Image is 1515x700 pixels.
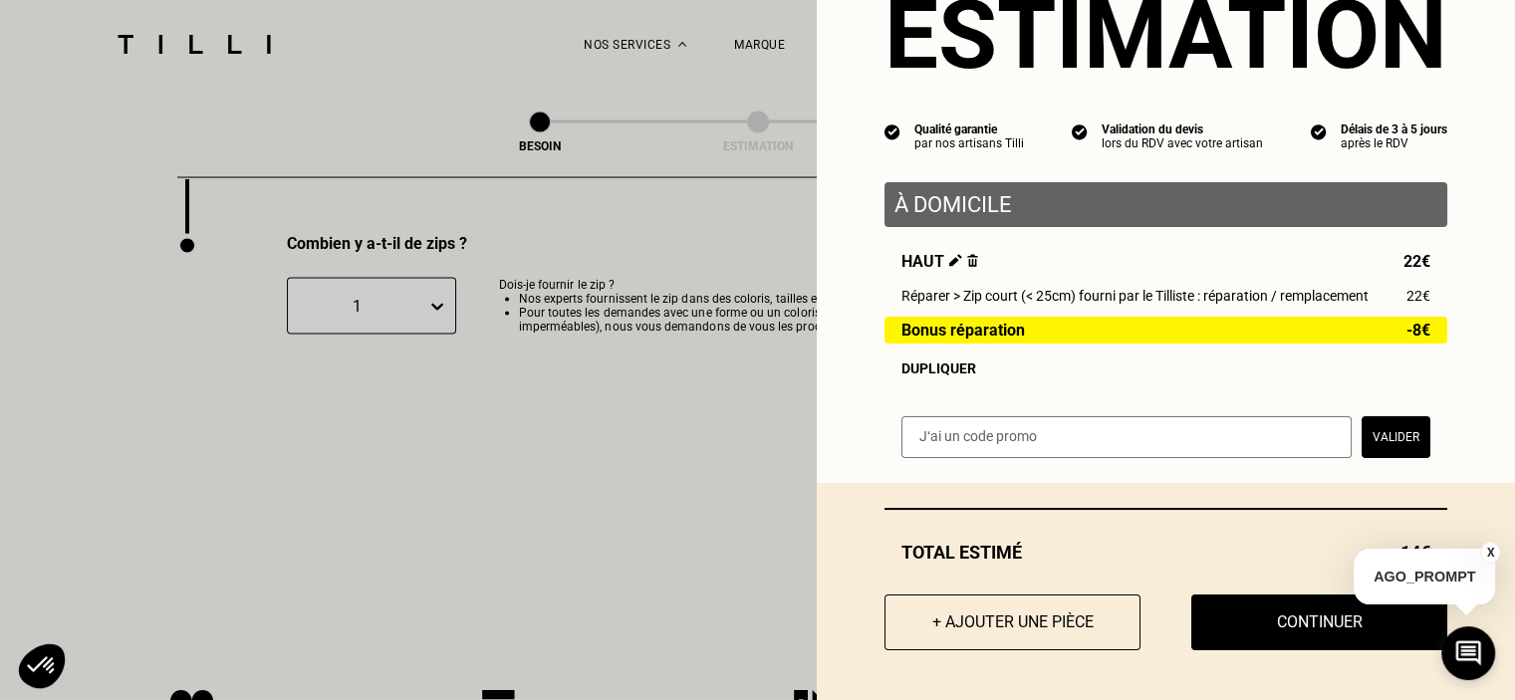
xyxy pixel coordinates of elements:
span: -8€ [1406,322,1430,339]
span: 22€ [1406,288,1430,304]
button: + Ajouter une pièce [884,594,1140,650]
div: Qualité garantie [914,122,1024,136]
button: X [1480,542,1500,564]
input: J‘ai un code promo [901,416,1352,458]
img: Supprimer [967,254,978,267]
p: À domicile [894,192,1437,217]
p: AGO_PROMPT [1354,549,1495,604]
div: après le RDV [1341,136,1447,150]
span: Haut [901,252,978,271]
span: 22€ [1403,252,1430,271]
div: Total estimé [884,542,1447,563]
div: Délais de 3 à 5 jours [1341,122,1447,136]
span: Réparer > Zip court (< 25cm) fourni par le Tilliste : réparation / remplacement [901,288,1369,304]
button: Valider [1362,416,1430,458]
img: icon list info [884,122,900,140]
div: Validation du devis [1102,122,1263,136]
div: lors du RDV avec votre artisan [1102,136,1263,150]
div: par nos artisans Tilli [914,136,1024,150]
div: Dupliquer [901,360,1430,376]
span: Bonus réparation [901,322,1025,339]
img: Éditer [949,254,962,267]
img: icon list info [1311,122,1327,140]
button: Continuer [1191,594,1447,650]
img: icon list info [1072,122,1088,140]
